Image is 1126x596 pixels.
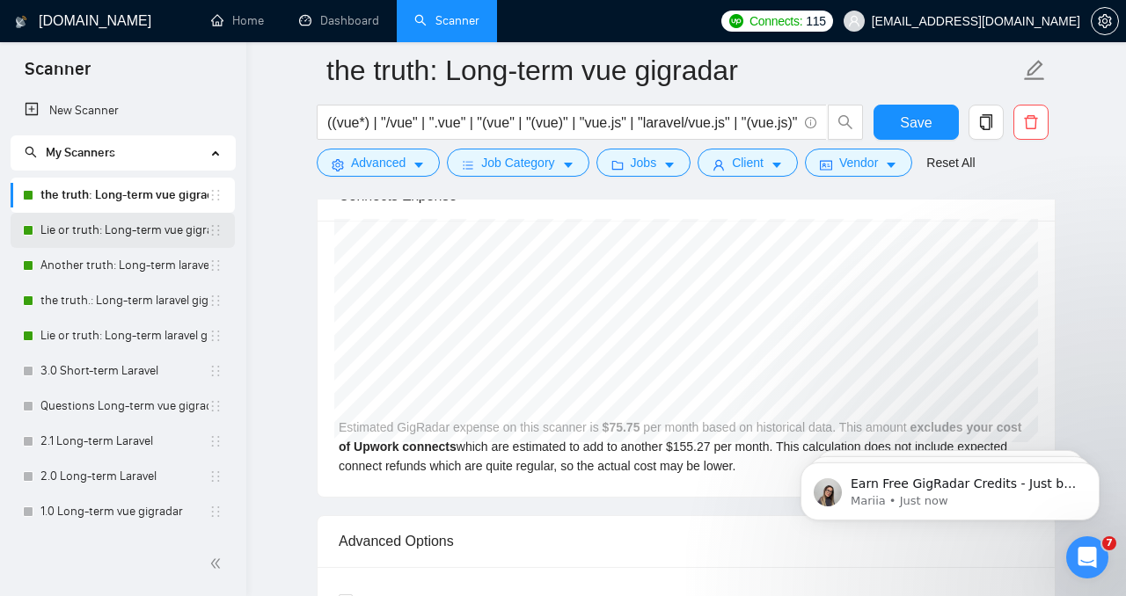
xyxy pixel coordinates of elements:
button: idcardVendorcaret-down [805,149,912,177]
span: search [25,146,37,158]
a: Lie or truth: Long-term laravel gigradar [40,318,208,353]
span: Connects: [749,11,802,31]
button: delete [1013,105,1049,140]
span: setting [1092,14,1118,28]
button: userClientcaret-down [698,149,798,177]
a: 3.0 Short-term Laravel [40,353,208,389]
span: holder [208,399,223,413]
li: 1.0 Long-term vue gigradar [11,494,235,529]
a: 2.1 Long-term Laravel [40,424,208,459]
li: Lie or truth: Long-term laravel gigradar [11,318,235,353]
span: Vendor [839,153,878,172]
div: Advanced Options [339,516,1034,566]
li: Lie or truth: Long-term vue gigradar [11,213,235,248]
a: Another truth: Long-term laravel gigradar [40,248,208,283]
span: holder [208,505,223,519]
span: holder [208,469,223,483]
span: info-circle [805,117,816,128]
span: My Scanners [46,145,115,160]
a: the truth.: Long-term laravel gigradar [40,283,208,318]
span: user [848,15,860,27]
span: holder [208,434,223,448]
button: copy [969,105,1004,140]
a: homeHome [211,13,264,28]
span: holder [208,188,223,202]
a: New Scanner [25,93,221,128]
span: holder [208,364,223,378]
button: settingAdvancedcaret-down [317,149,440,177]
span: Save [900,112,932,134]
span: Scanner [11,56,105,93]
li: the truth.: Long-term laravel gigradar [11,283,235,318]
a: Reset All [926,153,975,172]
li: 2.0 Long-term Laravel [11,459,235,494]
span: caret-down [771,158,783,171]
span: caret-down [885,158,897,171]
span: delete [1014,114,1048,130]
li: Questions Long-term vue gigradar [11,389,235,424]
button: setting [1091,7,1119,35]
span: Job Category [481,153,554,172]
li: 3.0 Short-term Laravel [11,353,235,389]
li: the truth: Long-term vue gigradar [11,178,235,213]
iframe: Intercom notifications message [774,425,1126,549]
li: New Scanner [11,93,235,128]
button: Save [874,105,959,140]
span: bars [462,158,474,171]
input: Scanner name... [326,48,1020,92]
span: caret-down [413,158,425,171]
span: Jobs [631,153,657,172]
span: search [829,114,862,130]
span: Advanced [351,153,406,172]
a: 2.0 Long-term Laravel [40,459,208,494]
span: idcard [820,158,832,171]
span: 7 [1102,536,1116,550]
span: setting [332,158,344,171]
img: upwork-logo.png [729,14,743,28]
li: 2.1 Long-term Laravel [11,424,235,459]
span: Client [732,153,764,172]
input: Search Freelance Jobs... [327,112,797,134]
span: holder [208,294,223,308]
a: Lie or truth: Long-term vue gigradar [40,213,208,248]
li: Another truth: Long-term laravel gigradar [11,248,235,283]
span: folder [611,158,624,171]
iframe: Intercom live chat [1066,536,1108,578]
button: barsJob Categorycaret-down [447,149,589,177]
span: caret-down [663,158,676,171]
span: user [713,158,725,171]
a: setting [1091,14,1119,28]
div: Estimated GigRadar expense on this scanner is per month based on historical data. This amount whi... [318,221,1055,497]
span: edit [1023,59,1046,82]
span: 115 [806,11,825,31]
a: Questions Long-term vue gigradar [40,389,208,424]
span: copy [969,114,1003,130]
a: dashboardDashboard [299,13,379,28]
span: holder [208,258,223,273]
button: search [828,105,863,140]
span: caret-down [562,158,574,171]
span: holder [208,329,223,343]
a: the truth: Long-term vue gigradar [40,178,208,213]
span: My Scanners [25,145,115,160]
li: 4.0 Short-term vue gigradar [11,529,235,564]
button: folderJobscaret-down [596,149,691,177]
span: double-left [209,555,227,572]
a: 1.0 Long-term vue gigradar [40,494,208,529]
a: searchScanner [414,13,479,28]
span: holder [208,223,223,237]
img: logo [15,8,27,36]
